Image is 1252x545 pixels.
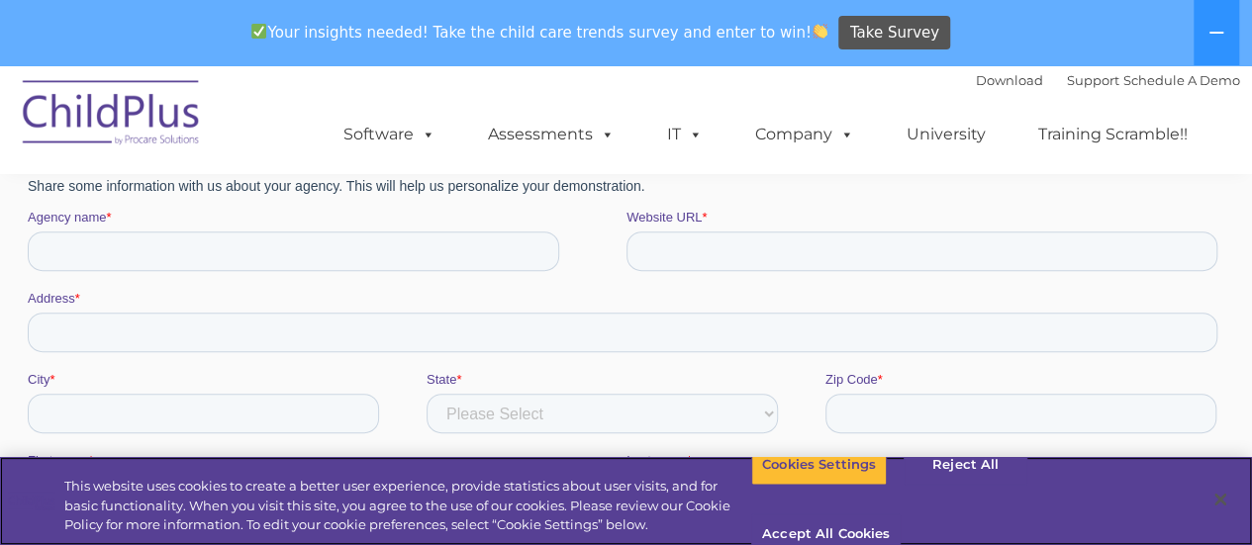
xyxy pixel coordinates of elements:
span: Last name [599,505,659,520]
a: Training Scramble!! [1018,115,1207,154]
a: Schedule A Demo [1123,72,1240,88]
img: 👏 [813,24,827,39]
a: Company [735,115,874,154]
a: Assessments [468,115,634,154]
img: ChildPlus by Procare Solutions [13,66,211,165]
button: Close [1199,478,1242,521]
a: Software [324,115,455,154]
img: ✅ [251,24,266,39]
span: Zip Code [798,424,850,439]
button: Reject All [904,444,1027,486]
a: IT [647,115,722,154]
span: Take Survey [850,16,939,50]
a: Download [976,72,1043,88]
span: Website URL [599,262,674,277]
font: | [976,72,1240,88]
a: University [887,115,1006,154]
button: Cookies Settings [751,444,887,486]
span: Your insights needed! Take the child care trends survey and enter to win! [243,13,836,51]
a: Take Survey [838,16,950,50]
div: This website uses cookies to create a better user experience, provide statistics about user visit... [64,477,751,535]
span: State [399,424,429,439]
a: Support [1067,72,1119,88]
